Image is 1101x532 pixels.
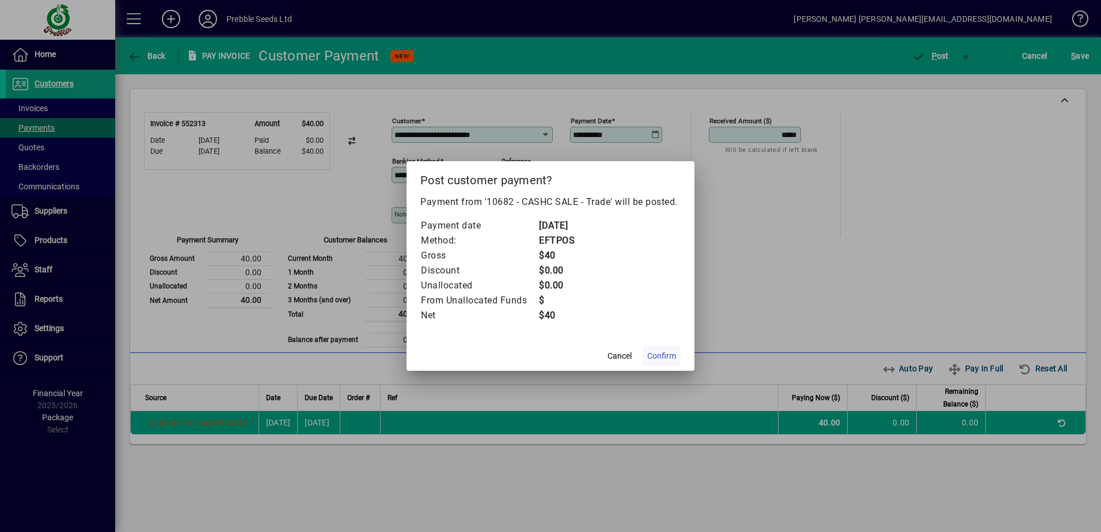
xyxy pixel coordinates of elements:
[420,263,538,278] td: Discount
[601,345,638,366] button: Cancel
[647,350,676,362] span: Confirm
[538,278,584,293] td: $0.00
[420,293,538,308] td: From Unallocated Funds
[407,161,694,195] h2: Post customer payment?
[643,345,681,366] button: Confirm
[538,308,584,323] td: $40
[420,233,538,248] td: Method:
[420,248,538,263] td: Gross
[420,278,538,293] td: Unallocated
[420,308,538,323] td: Net
[538,233,584,248] td: EFTPOS
[420,218,538,233] td: Payment date
[538,248,584,263] td: $40
[608,350,632,362] span: Cancel
[420,195,681,209] p: Payment from '10682 - CASHC SALE - Trade' will be posted.
[538,218,584,233] td: [DATE]
[538,293,584,308] td: $
[538,263,584,278] td: $0.00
